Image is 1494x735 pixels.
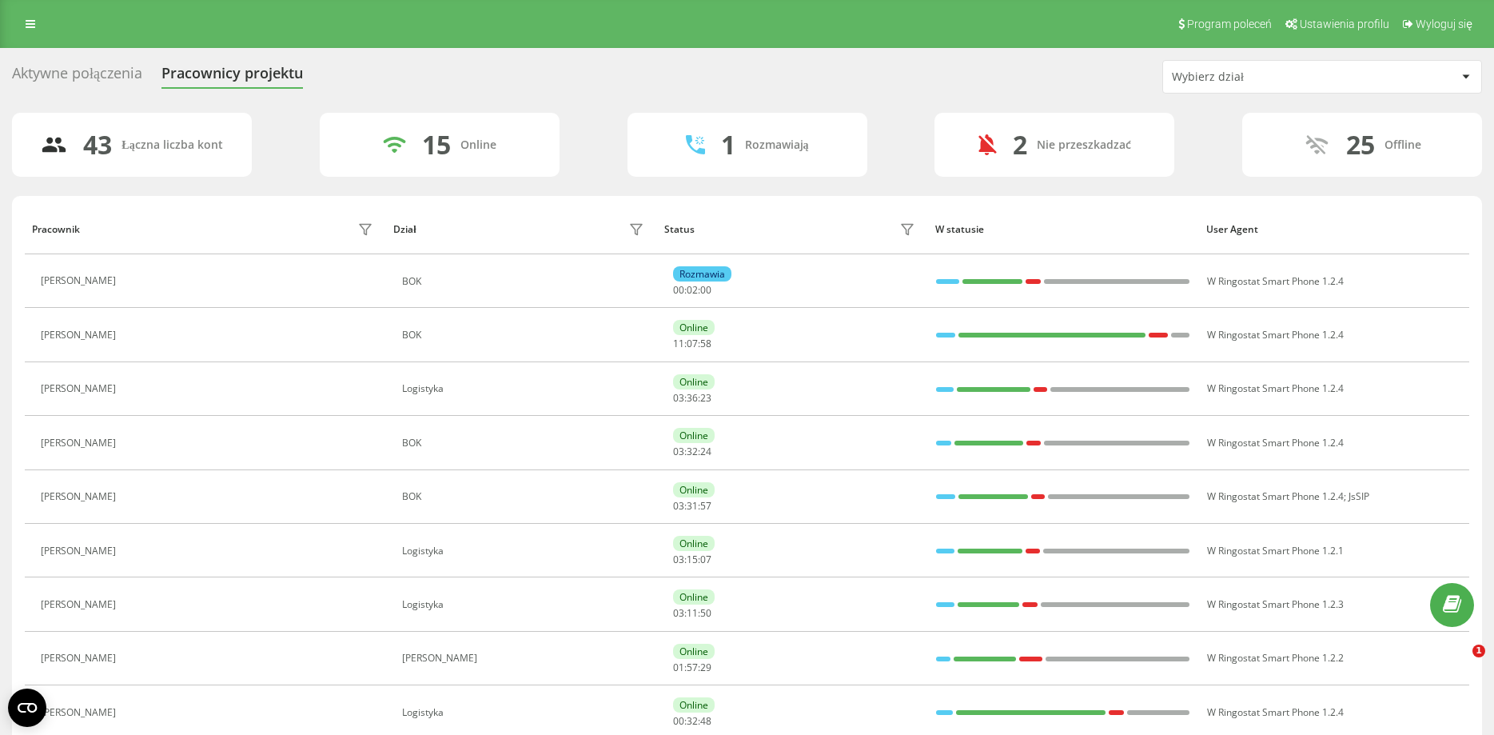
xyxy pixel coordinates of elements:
[673,283,684,297] span: 00
[673,374,715,389] div: Online
[687,283,698,297] span: 02
[41,599,120,610] div: [PERSON_NAME]
[402,545,648,557] div: Logistyka
[1416,18,1472,30] span: Wyloguj się
[1384,138,1421,152] div: Offline
[687,553,698,566] span: 15
[673,499,684,513] span: 03
[673,554,711,565] div: : :
[673,393,711,404] div: : :
[673,697,715,713] div: Online
[402,330,648,341] div: BOK
[1472,645,1485,657] span: 1
[700,391,711,405] span: 23
[673,337,684,350] span: 11
[41,330,120,341] div: [PERSON_NAME]
[1207,274,1344,288] span: W Ringostat Smart Phone 1.2.4
[1346,130,1375,160] div: 25
[673,428,715,443] div: Online
[673,608,711,619] div: : :
[402,653,648,664] div: [PERSON_NAME]
[687,445,698,458] span: 32
[422,130,451,160] div: 15
[1207,597,1344,611] span: W Ringostat Smart Phone 1.2.3
[41,545,120,557] div: [PERSON_NAME]
[673,391,684,405] span: 03
[673,501,711,512] div: : :
[673,446,711,457] div: : :
[402,599,648,610] div: Logistyka
[41,707,120,718] div: [PERSON_NAME]
[687,661,698,674] span: 57
[402,383,648,394] div: Logistyka
[664,224,695,235] div: Status
[122,138,222,152] div: Łączna liczba kont
[673,482,715,497] div: Online
[41,275,120,286] div: [PERSON_NAME]
[721,130,735,160] div: 1
[673,266,731,282] div: Rozmawia
[700,445,711,458] span: 24
[1207,328,1344,342] span: W Ringostat Smart Phone 1.2.4
[700,606,711,620] span: 50
[41,653,120,664] div: [PERSON_NAME]
[700,714,711,728] span: 48
[673,553,684,566] span: 03
[41,383,120,394] div: [PERSON_NAME]
[687,337,698,350] span: 07
[687,606,698,620] span: 11
[41,437,120,449] div: [PERSON_NAME]
[1187,18,1272,30] span: Program poleceń
[402,276,648,287] div: BOK
[1172,70,1363,84] div: Wybierz dział
[673,662,711,673] div: : :
[41,491,120,502] div: [PERSON_NAME]
[1207,544,1344,557] span: W Ringostat Smart Phone 1.2.1
[700,283,711,297] span: 00
[32,224,80,235] div: Pracownik
[745,138,809,152] div: Rozmawiają
[673,320,715,335] div: Online
[700,499,711,513] span: 57
[935,224,1191,235] div: W statusie
[1349,489,1369,503] span: JsSIP
[673,338,711,350] div: : :
[8,689,46,727] button: Open CMP widget
[673,606,684,620] span: 03
[673,644,715,659] div: Online
[673,536,715,551] div: Online
[673,445,684,458] span: 03
[687,391,698,405] span: 36
[700,661,711,674] span: 29
[83,130,112,160] div: 43
[687,714,698,728] span: 32
[402,437,648,449] div: BOK
[687,499,698,513] span: 31
[1207,705,1344,719] span: W Ringostat Smart Phone 1.2.4
[460,138,496,152] div: Online
[402,707,648,718] div: Logistyka
[12,65,142,90] div: Aktywne połączenia
[700,337,711,350] span: 58
[673,716,711,727] div: : :
[700,553,711,566] span: 07
[673,661,684,674] span: 01
[1440,645,1478,683] iframe: Intercom live chat
[1207,436,1344,449] span: W Ringostat Smart Phone 1.2.4
[393,224,416,235] div: Dział
[673,714,684,728] span: 00
[673,589,715,605] div: Online
[1037,138,1131,152] div: Nie przeszkadzać
[1207,381,1344,395] span: W Ringostat Smart Phone 1.2.4
[1207,651,1344,665] span: W Ringostat Smart Phone 1.2.2
[1013,130,1027,160] div: 2
[1300,18,1389,30] span: Ustawienia profilu
[1207,489,1344,503] span: W Ringostat Smart Phone 1.2.4
[673,285,711,296] div: : :
[402,491,648,502] div: BOK
[161,65,303,90] div: Pracownicy projektu
[1206,224,1462,235] div: User Agent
